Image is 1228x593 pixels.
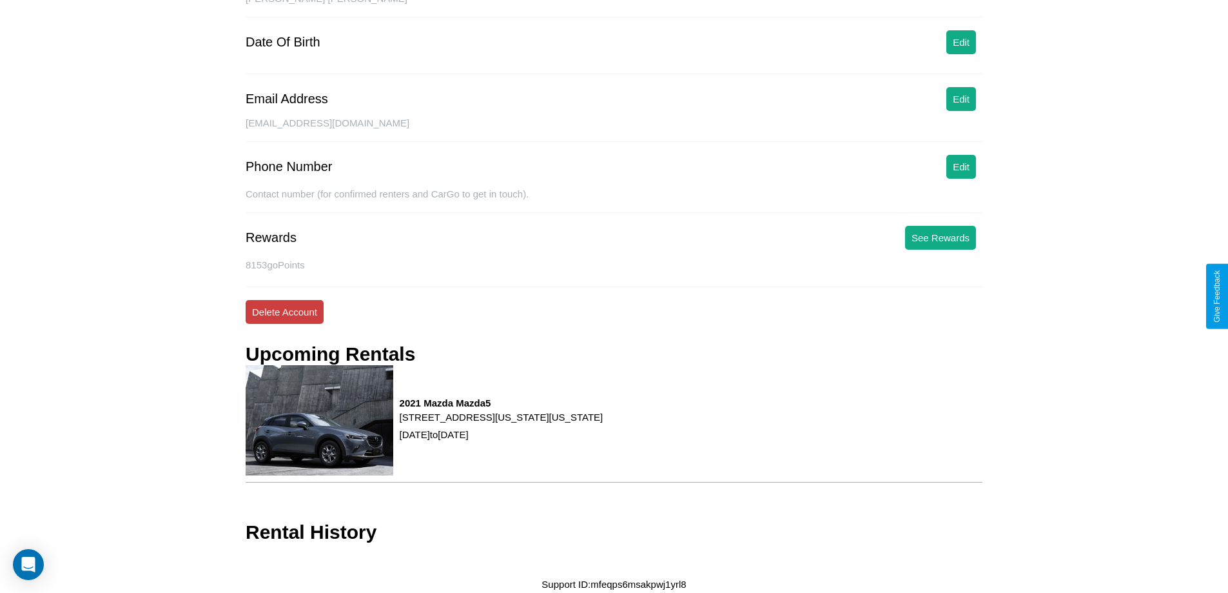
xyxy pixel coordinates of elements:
h3: 2021 Mazda Mazda5 [400,397,603,408]
button: Delete Account [246,300,324,324]
h3: Rental History [246,521,376,543]
button: Edit [946,87,976,111]
img: rental [246,365,393,476]
div: Date Of Birth [246,35,320,50]
button: Edit [946,30,976,54]
div: Email Address [246,92,328,106]
div: Rewards [246,230,297,245]
div: Phone Number [246,159,333,174]
div: Open Intercom Messenger [13,549,44,580]
button: See Rewards [905,226,976,250]
p: Support ID: mfeqps6msakpwj1yrl8 [541,576,686,593]
p: [STREET_ADDRESS][US_STATE][US_STATE] [400,408,603,426]
div: Contact number (for confirmed renters and CarGo to get in touch). [246,188,982,213]
div: [EMAIL_ADDRESS][DOMAIN_NAME] [246,117,982,142]
p: 8153 goPoints [246,256,982,274]
button: Edit [946,155,976,179]
div: Give Feedback [1213,270,1222,323]
p: [DATE] to [DATE] [400,426,603,443]
h3: Upcoming Rentals [246,343,415,365]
